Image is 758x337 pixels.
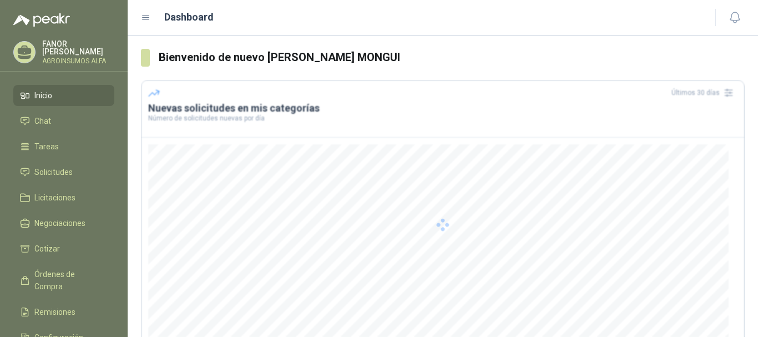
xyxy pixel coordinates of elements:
[34,115,51,127] span: Chat
[13,264,114,297] a: Órdenes de Compra
[164,9,214,25] h1: Dashboard
[13,213,114,234] a: Negociaciones
[13,85,114,106] a: Inicio
[34,217,85,229] span: Negociaciones
[13,136,114,157] a: Tareas
[13,238,114,259] a: Cotizar
[42,40,114,56] p: FANOR [PERSON_NAME]
[159,49,745,66] h3: Bienvenido de nuevo [PERSON_NAME] MONGUI
[13,110,114,132] a: Chat
[34,192,75,204] span: Licitaciones
[13,162,114,183] a: Solicitudes
[34,89,52,102] span: Inicio
[13,301,114,323] a: Remisiones
[34,306,75,318] span: Remisiones
[42,58,114,64] p: AGROINSUMOS ALFA
[34,140,59,153] span: Tareas
[13,187,114,208] a: Licitaciones
[34,268,104,293] span: Órdenes de Compra
[34,166,73,178] span: Solicitudes
[34,243,60,255] span: Cotizar
[13,13,70,27] img: Logo peakr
